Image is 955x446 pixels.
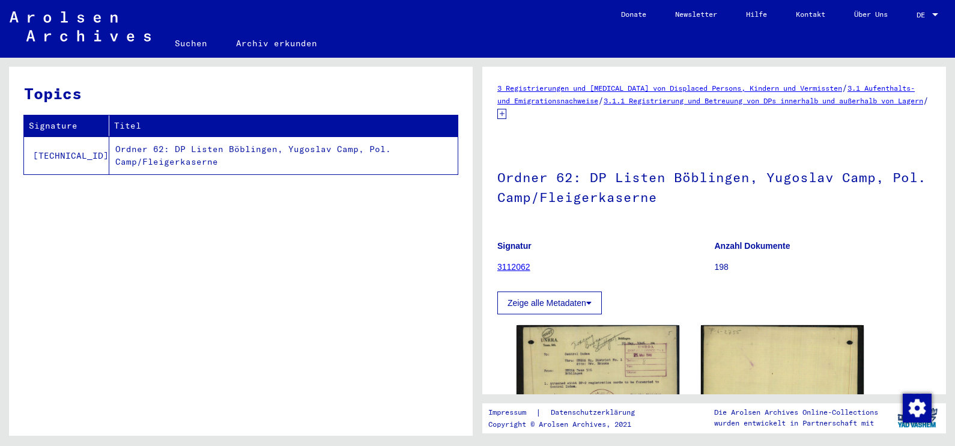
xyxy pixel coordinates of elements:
[497,262,530,272] a: 3112062
[842,82,847,93] span: /
[488,406,649,419] div: |
[917,11,930,19] span: DE
[902,393,931,422] div: Zustimmung ändern
[715,241,790,251] b: Anzahl Dokumente
[24,136,109,174] td: [TECHNICAL_ID]
[497,292,602,314] button: Zeige alle Metadaten
[714,407,878,418] p: Die Arolsen Archives Online-Collections
[24,82,457,105] h3: Topics
[598,95,604,106] span: /
[222,29,332,58] a: Archiv erkunden
[109,136,458,174] td: Ordner 62: DP Listen Böblingen, Yugoslav Camp, Pol. Camp/Fleigerkaserne
[497,241,532,251] b: Signatur
[497,150,931,222] h1: Ordner 62: DP Listen Böblingen, Yugoslav Camp, Pol. Camp/Fleigerkaserne
[541,406,649,419] a: Datenschutzerklärung
[109,115,458,136] th: Titel
[10,11,151,41] img: Arolsen_neg.svg
[604,96,923,105] a: 3.1.1 Registrierung und Betreuung von DPs innerhalb und außerhalb von Lagern
[160,29,222,58] a: Suchen
[24,115,109,136] th: Signature
[488,406,536,419] a: Impressum
[715,261,932,273] p: 198
[714,418,878,429] p: wurden entwickelt in Partnerschaft mit
[923,95,929,106] span: /
[903,394,932,423] img: Zustimmung ändern
[488,419,649,430] p: Copyright © Arolsen Archives, 2021
[497,84,842,93] a: 3 Registrierungen und [MEDICAL_DATA] von Displaced Persons, Kindern und Vermissten
[895,403,940,433] img: yv_logo.png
